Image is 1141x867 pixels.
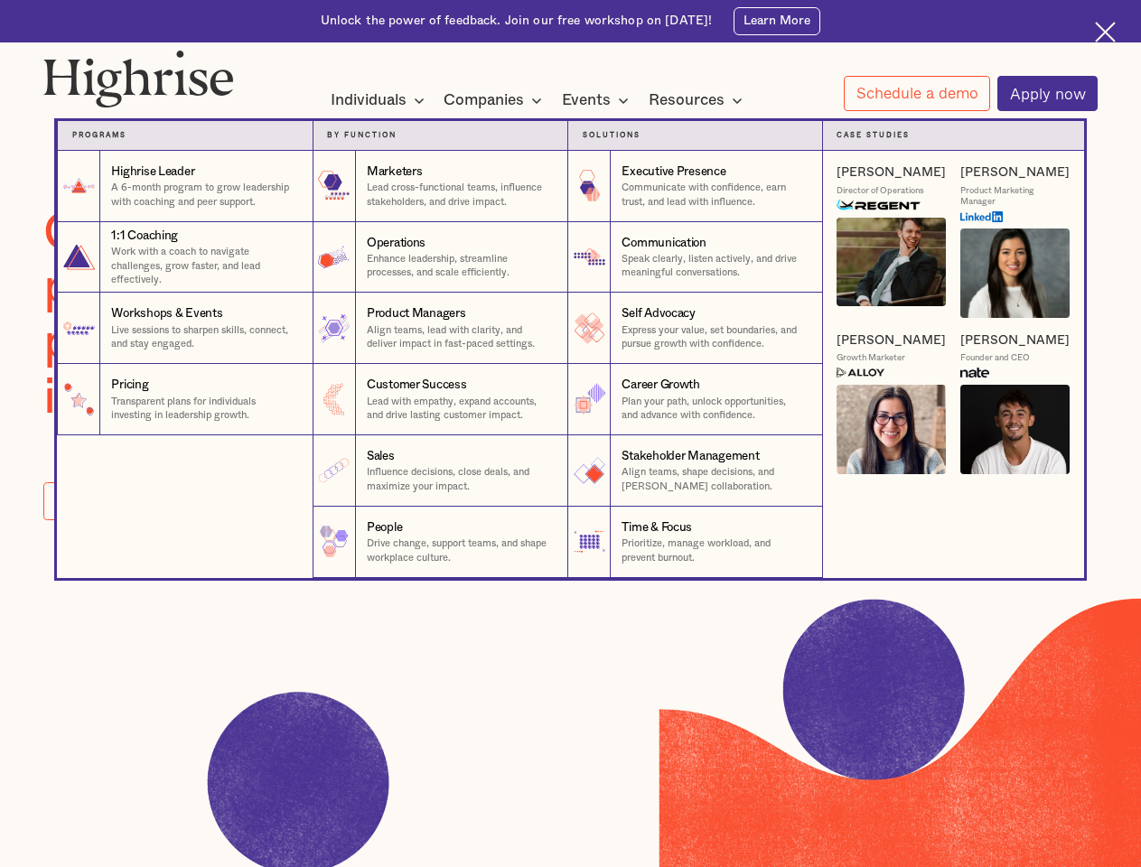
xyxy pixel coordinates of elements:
div: Growth Marketer [837,352,905,364]
a: Time & FocusPrioritize, manage workload, and prevent burnout. [567,507,822,578]
a: Apply now [997,76,1098,111]
p: Drive change, support teams, and shape workplace culture. [367,536,553,564]
div: Companies [444,89,524,111]
a: MarketersLead cross-functional teams, influence stakeholders, and drive impact. [313,151,567,222]
a: [PERSON_NAME] [837,332,946,349]
div: Executive Presence [622,163,725,181]
a: Highrise LeaderA 6-month program to grow leadership with coaching and peer support. [57,151,312,222]
div: Individuals [331,89,430,111]
div: Marketers [367,163,423,181]
strong: Solutions [583,132,641,139]
div: Unlock the power of feedback. Join our free workshop on [DATE]! [321,13,713,30]
div: 1:1 Coaching [111,228,178,245]
p: Lead with empathy, expand accounts, and drive lasting customer impact. [367,395,553,423]
img: Highrise logo [43,50,234,107]
a: Workshops & EventsLive sessions to sharpen skills, connect, and stay engaged. [57,293,312,364]
p: Prioritize, manage workload, and prevent burnout. [622,536,807,564]
a: Self AdvocacyExpress your value, set boundaries, and pursue growth with confidence. [567,293,822,364]
a: [PERSON_NAME] [960,332,1070,349]
div: Events [562,89,634,111]
div: Highrise Leader [111,163,194,181]
p: Communicate with confidence, earn trust, and lead with influence. [622,181,807,209]
a: PricingTransparent plans for individuals investing in leadership growth. [57,364,312,435]
div: Pricing [111,377,148,394]
p: Express your value, set boundaries, and pursue growth with confidence. [622,323,807,351]
strong: by function [327,132,397,139]
strong: Programs [72,132,126,139]
a: [PERSON_NAME] [960,164,1070,181]
div: People [367,519,402,536]
p: Live sessions to sharpen skills, connect, and stay engaged. [111,323,297,351]
div: Time & Focus [622,519,692,536]
p: Work with a coach to navigate challenges, grow faster, and lead effectively. [111,245,297,286]
div: Founder and CEO [960,352,1030,364]
div: Career Growth [622,377,700,394]
p: Influence decisions, close deals, and maximize your impact. [367,465,553,493]
p: Align teams, shape decisions, and [PERSON_NAME] collaboration. [622,465,807,493]
div: Events [562,89,611,111]
a: SalesInfluence decisions, close deals, and maximize your impact. [313,435,567,507]
p: Align teams, lead with clarity, and deliver impact in fast-paced settings. [367,323,553,351]
div: Resources [649,89,748,111]
img: Cross icon [1095,22,1116,42]
div: Stakeholder Management [622,448,759,465]
a: PeopleDrive change, support teams, and shape workplace culture. [313,507,567,578]
a: CommunicationSpeak clearly, listen actively, and drive meaningful conversations. [567,222,822,294]
div: Resources [649,89,725,111]
a: Customer SuccessLead with empathy, expand accounts, and drive lasting customer impact. [313,364,567,435]
div: Product Marketing Manager [960,185,1070,208]
p: Lead cross-functional teams, influence stakeholders, and drive impact. [367,181,553,209]
div: Workshops & Events [111,305,222,322]
nav: Individuals [28,92,1112,577]
p: Plan your path, unlock opportunities, and advance with confidence. [622,395,807,423]
p: Transparent plans for individuals investing in leadership growth. [111,395,297,423]
p: Enhance leadership, streamline processes, and scale efficiently. [367,252,553,280]
a: OperationsEnhance leadership, streamline processes, and scale efficiently. [313,222,567,294]
a: Stakeholder ManagementAlign teams, shape decisions, and [PERSON_NAME] collaboration. [567,435,822,507]
div: Product Managers [367,305,466,322]
p: Speak clearly, listen actively, and drive meaningful conversations. [622,252,807,280]
strong: Case Studies [837,132,910,139]
div: Operations [367,235,426,252]
div: Self Advocacy [622,305,696,322]
a: Schedule a demo [844,76,990,111]
a: [PERSON_NAME] [837,164,946,181]
a: Career GrowthPlan your path, unlock opportunities, and advance with confidence. [567,364,822,435]
a: Executive PresenceCommunicate with confidence, earn trust, and lead with influence. [567,151,822,222]
a: 1:1 CoachingWork with a coach to navigate challenges, grow faster, and lead effectively. [57,222,312,294]
div: Director of Operations [837,185,924,197]
div: Individuals [331,89,407,111]
div: Companies [444,89,547,111]
div: Communication [622,235,706,252]
p: A 6-month program to grow leadership with coaching and peer support. [111,181,297,209]
div: Customer Success [367,377,467,394]
a: Product ManagersAlign teams, lead with clarity, and deliver impact in fast-paced settings. [313,293,567,364]
div: Sales [367,448,395,465]
a: Learn More [734,7,820,35]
